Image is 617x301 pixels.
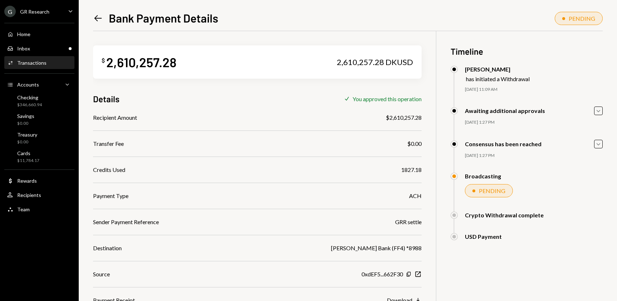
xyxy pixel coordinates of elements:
a: Cards$11,784.17 [4,148,74,165]
div: USD Payment [465,233,502,240]
div: Recipient Amount [93,113,137,122]
div: Consensus has been reached [465,140,541,147]
div: $346,660.94 [17,102,42,108]
div: Awaiting additional approvals [465,107,545,114]
a: Inbox [4,42,74,55]
div: ACH [409,192,422,200]
a: Team [4,203,74,216]
a: Transactions [4,56,74,69]
div: GRR settle [395,218,422,226]
div: You approved this operation [353,95,422,102]
div: [DATE] 11:09 AM [465,87,603,93]
div: $0.00 [407,139,422,148]
div: 0xdEF5...662F30 [361,270,403,278]
div: Checking [17,94,42,100]
div: Source [93,270,110,278]
div: $11,784.17 [17,158,39,164]
div: has initiated a Withdrawal [466,75,530,82]
div: $0.00 [17,120,34,127]
div: 1827.18 [401,166,422,174]
div: Sender Payment Reference [93,218,159,226]
div: Crypto Withdrawal complete [465,212,544,218]
div: 2,610,257.28 DKUSD [337,57,413,67]
div: Savings [17,113,34,119]
div: Inbox [17,45,30,51]
div: GR Research [20,9,49,15]
h3: Timeline [451,45,603,57]
div: Transactions [17,60,47,66]
a: Checking$346,660.94 [4,92,74,109]
h1: Bank Payment Details [109,11,218,25]
div: $2,610,257.28 [386,113,422,122]
div: Cards [17,150,39,156]
div: $ [102,57,105,64]
div: 2,610,257.28 [106,54,176,70]
div: Home [17,31,30,37]
a: Recipients [4,188,74,201]
a: Accounts [4,78,74,91]
div: Rewards [17,178,37,184]
div: Credits Used [93,166,125,174]
div: PENDING [569,15,595,22]
a: Savings$0.00 [4,111,74,128]
div: Transfer Fee [93,139,124,148]
div: [PERSON_NAME] [465,66,530,73]
div: PENDING [479,187,505,194]
div: Accounts [17,82,39,88]
a: Treasury$0.00 [4,129,74,147]
div: G [4,6,16,17]
a: Rewards [4,174,74,187]
div: Team [17,206,30,212]
a: Home [4,28,74,40]
div: Broadcasting [465,173,501,179]
h3: Details [93,93,120,105]
div: [PERSON_NAME] Bank (FF4) *8988 [331,244,422,252]
div: [DATE] 1:27 PM [465,153,603,159]
div: Destination [93,244,122,252]
div: Payment Type [93,192,128,200]
div: $0.00 [17,139,37,145]
div: [DATE] 1:27 PM [465,119,603,125]
div: Treasury [17,132,37,138]
div: Recipients [17,192,41,198]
